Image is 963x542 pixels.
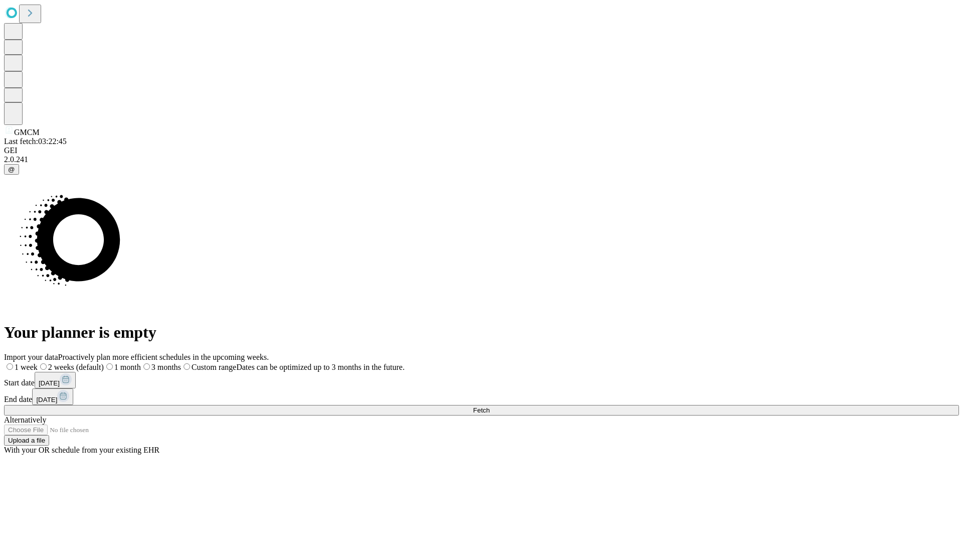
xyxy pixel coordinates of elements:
[236,363,404,371] span: Dates can be optimized up to 3 months in the future.
[40,363,47,370] input: 2 weeks (default)
[114,363,141,371] span: 1 month
[4,146,959,155] div: GEI
[8,166,15,173] span: @
[4,405,959,416] button: Fetch
[473,406,490,414] span: Fetch
[4,435,49,446] button: Upload a file
[106,363,113,370] input: 1 month
[14,128,40,137] span: GMCM
[143,363,150,370] input: 3 months
[4,446,159,454] span: With your OR schedule from your existing EHR
[4,353,58,361] span: Import your data
[32,388,73,405] button: [DATE]
[35,372,76,388] button: [DATE]
[4,388,959,405] div: End date
[4,416,46,424] span: Alternatively
[48,363,104,371] span: 2 weeks (default)
[15,363,38,371] span: 1 week
[4,155,959,164] div: 2.0.241
[4,372,959,388] div: Start date
[36,396,57,403] span: [DATE]
[4,137,67,146] span: Last fetch: 03:22:45
[184,363,190,370] input: Custom rangeDates can be optimized up to 3 months in the future.
[7,363,13,370] input: 1 week
[192,363,236,371] span: Custom range
[4,164,19,175] button: @
[151,363,181,371] span: 3 months
[4,323,959,342] h1: Your planner is empty
[58,353,269,361] span: Proactively plan more efficient schedules in the upcoming weeks.
[39,379,60,387] span: [DATE]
